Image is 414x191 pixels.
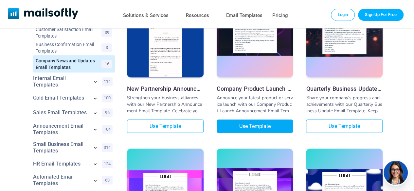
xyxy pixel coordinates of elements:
[217,95,293,114] div: Announce your latest product or service launch with our Company Product Launch Announcement Email...
[272,11,288,20] a: Pricing
[217,119,293,133] a: Use Template
[92,95,99,103] a: Show subcategories for Cold Email Templates
[33,75,89,88] a: Category
[36,26,98,39] a: Category
[36,57,98,71] a: Category
[383,161,409,185] img: agent
[92,161,99,168] a: Show subcategories for HR Email Templates
[36,41,98,54] a: Category
[8,8,78,19] img: Mailsoftly Logo
[33,109,89,116] a: Category
[127,119,204,133] a: Use Template
[358,9,404,21] a: Trial
[226,11,262,20] a: Email Templates
[33,123,89,136] a: Category
[92,177,99,185] a: Show subcategories for Automated Email Templates
[92,144,99,152] a: Show subcategories for Small Business Email Templates
[33,161,89,167] a: Category
[217,85,293,92] a: Company Product Launch Announcement Email
[331,9,355,21] a: Login
[127,95,204,114] div: Strengthen your business alliances with our New Partnership Announcement Email Template. Celebrat...
[92,110,99,118] a: Show subcategories for Sales Email Templates
[127,85,204,92] a: New Partnership Announcement Email Template
[306,85,383,92] a: Quarterly Business Update Email
[33,95,89,101] a: Category
[92,78,99,86] a: Show subcategories for Internal Email Templates
[33,141,89,154] a: Category
[123,11,169,20] a: Solutions & Services
[8,8,78,21] a: Mailsoftly
[33,174,89,187] a: Category
[92,126,99,134] a: Show subcategories for Announcement Email Templates
[186,11,209,20] a: Resources
[306,119,383,133] a: Use Template
[306,95,383,114] div: Share your company's progress and achievements with our Quarterly Business Update Email Template....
